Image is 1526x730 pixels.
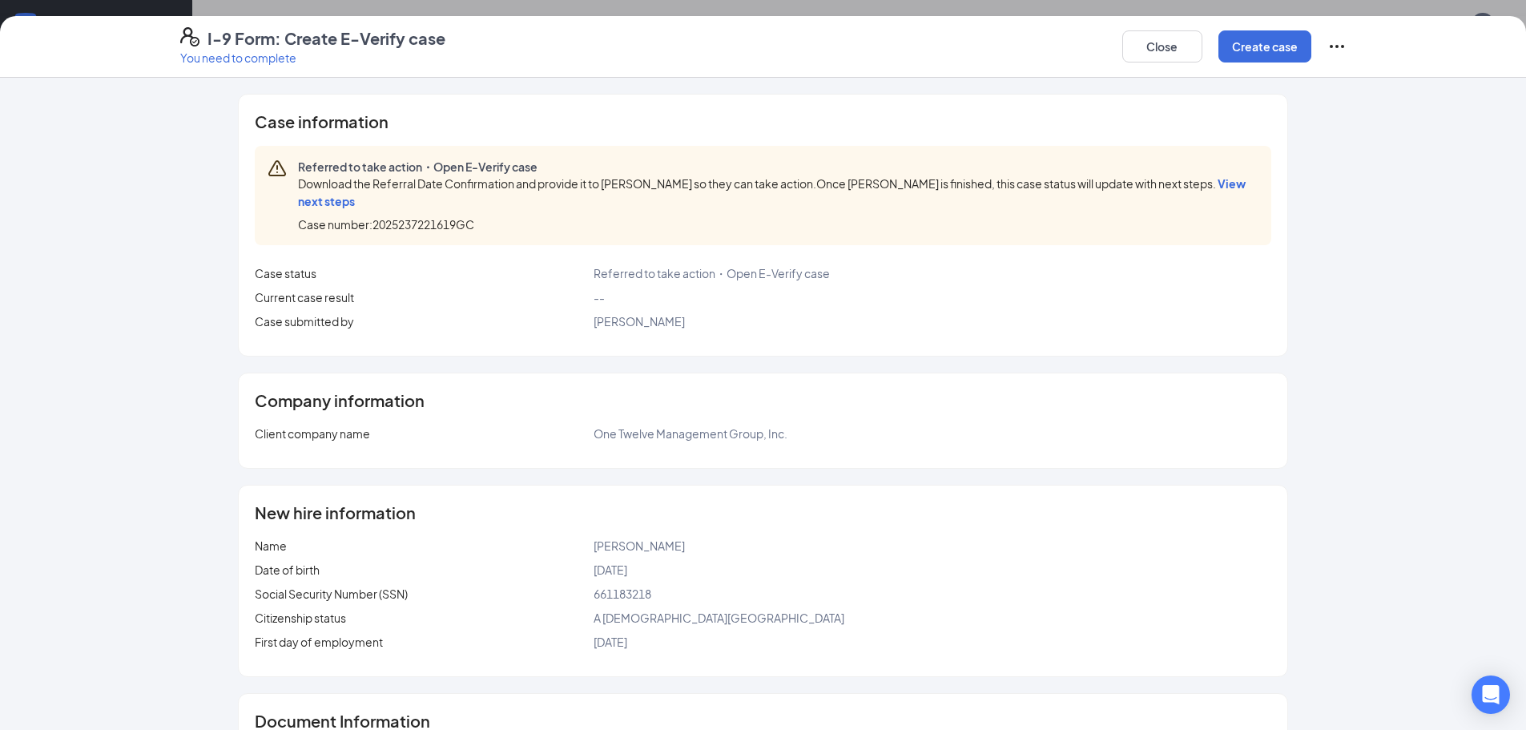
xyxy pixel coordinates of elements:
[594,314,685,329] span: [PERSON_NAME]
[255,713,430,729] span: Document Information
[594,290,605,305] span: --
[255,314,354,329] span: Case submitted by
[255,426,370,441] span: Client company name
[594,266,830,280] span: Referred to take action・Open E-Verify case
[1472,676,1510,714] div: Open Intercom Messenger
[255,393,425,409] span: Company information
[255,266,316,280] span: Case status
[1122,30,1202,63] button: Close
[298,159,1258,175] span: Referred to take action・Open E-Verify case
[1218,30,1311,63] button: Create case
[298,216,474,232] span: Case number: 2025237221619GC
[594,538,685,553] span: [PERSON_NAME]
[255,563,320,577] span: Date of birth
[207,27,445,50] h4: I-9 Form: Create E-Verify case
[255,114,389,130] span: Case information
[255,611,346,625] span: Citizenship status
[255,290,354,305] span: Current case result
[255,587,408,601] span: Social Security Number (SSN)
[298,176,1246,208] span: Download the Referral Date Confirmation and provide it to [PERSON_NAME] so they can take action.O...
[1327,37,1347,56] svg: Ellipses
[180,27,199,46] svg: FormI9EVerifyIcon
[255,635,383,649] span: First day of employment
[594,635,627,649] span: [DATE]
[594,426,787,441] span: One Twelve Management Group, Inc.
[594,563,627,577] span: [DATE]
[594,587,651,601] span: 661183218
[255,505,416,521] span: New hire information
[594,611,844,625] span: A [DEMOGRAPHIC_DATA][GEOGRAPHIC_DATA]
[180,50,445,66] p: You need to complete
[255,538,287,553] span: Name
[268,159,287,178] svg: Warning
